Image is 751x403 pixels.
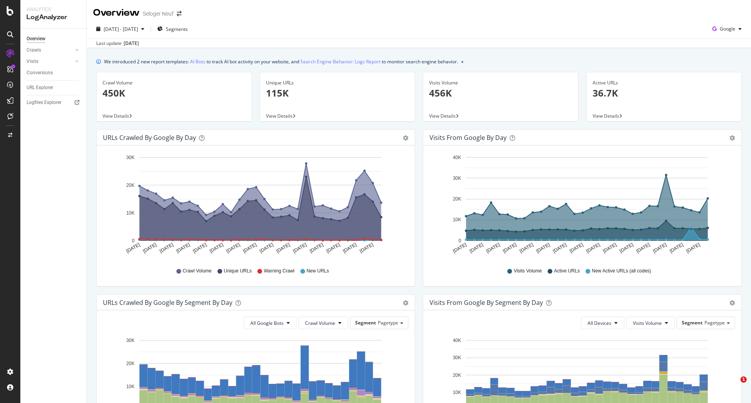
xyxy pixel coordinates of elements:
button: Segments [154,23,191,35]
button: [DATE] - [DATE] [93,23,147,35]
div: URL Explorer [27,84,53,92]
span: Unique URLs [224,268,252,274]
span: New Active URLs (all codes) [592,268,651,274]
span: All Google Bots [250,320,284,326]
div: Overview [93,6,140,20]
svg: A chart. [103,152,406,260]
text: 10K [453,217,461,223]
button: close banner [459,56,465,67]
div: URLs Crawled by Google by day [103,134,196,141]
span: View Details [266,113,293,119]
span: All Devices [588,320,611,326]
text: 30K [453,355,461,360]
span: Crawl Volume [305,320,335,326]
text: [DATE] [359,242,374,254]
text: 0 [132,238,135,244]
span: Google [720,25,735,32]
span: Segment [355,319,376,326]
text: [DATE] [485,242,501,254]
span: [DATE] - [DATE] [104,26,138,32]
div: info banner [96,57,742,66]
button: Crawl Volume [298,317,348,329]
div: Seloger Neuf [143,10,174,18]
a: AI Bots [190,57,205,66]
a: Overview [27,35,81,43]
text: [DATE] [325,242,341,254]
text: [DATE] [569,242,584,254]
div: arrow-right-arrow-left [177,11,181,16]
text: 20K [453,373,461,378]
text: [DATE] [535,242,551,254]
text: [DATE] [602,242,618,254]
div: Visits Volume [429,79,572,86]
button: All Devices [581,317,624,329]
div: Conversions [27,69,53,77]
div: gear [729,135,735,141]
text: [DATE] [585,242,601,254]
text: [DATE] [208,242,224,254]
text: 20K [126,361,135,366]
div: Crawl Volume [102,79,246,86]
p: 456K [429,86,572,100]
button: Visits Volume [626,317,675,329]
text: [DATE] [452,242,467,254]
text: [DATE] [309,242,324,254]
div: Visits from Google By Segment By Day [429,299,543,306]
iframe: Intercom live chat [724,376,743,395]
text: [DATE] [125,242,141,254]
a: Conversions [27,69,81,77]
text: [DATE] [225,242,241,254]
a: Visits [27,57,73,66]
div: Overview [27,35,45,43]
text: [DATE] [519,242,534,254]
text: 30K [453,176,461,181]
text: [DATE] [685,242,701,254]
div: gear [729,300,735,306]
span: Active URLs [554,268,580,274]
text: [DATE] [192,242,208,254]
text: [DATE] [635,242,651,254]
div: We introduced 2 new report templates: to track AI bot activity on your website, and to monitor se... [104,57,458,66]
div: Logfiles Explorer [27,99,61,107]
text: [DATE] [142,242,158,254]
a: URL Explorer [27,84,81,92]
span: Visits Volume [633,320,662,326]
div: Analytics [27,6,80,13]
button: Google [709,23,745,35]
text: [DATE] [242,242,258,254]
a: Crawls [27,46,73,54]
span: Segments [166,26,188,32]
text: 20K [126,183,135,188]
span: View Details [429,113,456,119]
text: [DATE] [668,242,684,254]
div: Active URLs [593,79,736,86]
a: Logfiles Explorer [27,99,81,107]
div: gear [403,300,408,306]
button: All Google Bots [244,317,296,329]
div: Unique URLs [266,79,409,86]
div: URLs Crawled by Google By Segment By Day [103,299,232,306]
text: [DATE] [342,242,358,254]
text: [DATE] [159,242,174,254]
span: Pagetype [704,319,725,326]
text: 40K [453,338,461,343]
div: A chart. [429,152,732,260]
p: 115K [266,86,409,100]
text: [DATE] [292,242,308,254]
p: 36.7K [593,86,736,100]
span: View Details [102,113,129,119]
div: Crawls [27,46,41,54]
span: New URLs [307,268,329,274]
text: [DATE] [502,242,517,254]
span: Segment [682,319,702,326]
span: View Details [593,113,619,119]
div: LogAnalyzer [27,13,80,22]
text: 10K [126,384,135,390]
text: 20K [453,196,461,202]
text: 10K [126,210,135,216]
span: Pagetype [378,319,398,326]
text: [DATE] [175,242,191,254]
text: [DATE] [469,242,484,254]
span: 1 [740,376,747,383]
